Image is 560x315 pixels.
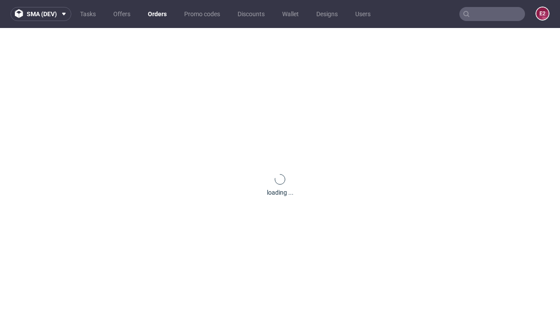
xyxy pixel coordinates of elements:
div: loading ... [267,188,294,197]
a: Offers [108,7,136,21]
a: Tasks [75,7,101,21]
a: Promo codes [179,7,225,21]
figcaption: e2 [536,7,549,20]
span: sma (dev) [27,11,57,17]
button: sma (dev) [10,7,71,21]
a: Users [350,7,376,21]
a: Discounts [232,7,270,21]
a: Orders [143,7,172,21]
a: Designs [311,7,343,21]
a: Wallet [277,7,304,21]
